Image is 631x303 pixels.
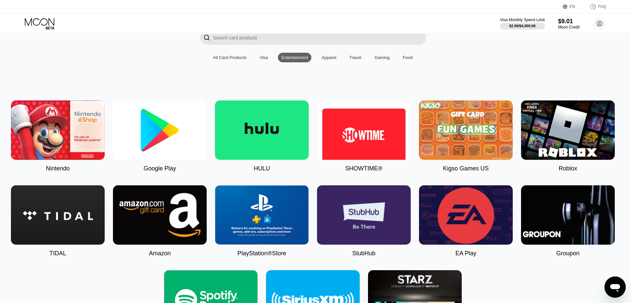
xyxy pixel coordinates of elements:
div: Food [399,53,416,62]
div: FAQ [598,4,606,9]
div: $9.01Moon Credit [558,18,580,30]
div: Apparel [318,53,340,62]
div: Amazon [149,250,171,257]
iframe: Button to launch messaging window [605,276,626,298]
div: Nintendo [46,165,70,172]
div: EN [570,4,575,9]
div: FAQ [583,3,606,10]
div: Visa [256,53,271,62]
div:  [203,34,210,41]
div: $9.01 [558,18,580,25]
div: Gaming [375,55,390,60]
div: Visa [260,55,268,60]
div: Apparel [321,55,336,60]
div: All Card Products [210,53,250,62]
div:  [200,30,213,45]
div: EN [563,3,583,10]
div: All Card Products [213,55,246,60]
div: Gaming [371,53,393,62]
div: Moon Credit [558,25,580,30]
div: Travel [349,55,361,60]
div: Food [403,55,413,60]
div: $2.99 / $4,000.00 [509,24,536,28]
div: Visa Monthly Spend Limit$2.99/$4,000.00 [500,18,545,30]
div: PlayStation®Store [237,250,286,257]
div: Kigso Games US [443,165,489,172]
div: Google Play [143,165,176,172]
div: EA Play [455,250,476,257]
div: Visa Monthly Spend Limit [500,18,545,22]
div: TIDAL [49,250,66,257]
div: Roblox [558,165,577,172]
div: StubHub [352,250,375,257]
div: HULU [254,165,270,172]
div: Entertainment [278,53,311,62]
div: Travel [346,53,365,62]
div: Entertainment [281,55,308,60]
input: Search card products [213,30,426,45]
div: SHOWTIME® [345,165,382,172]
div: Groupon [556,250,579,257]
